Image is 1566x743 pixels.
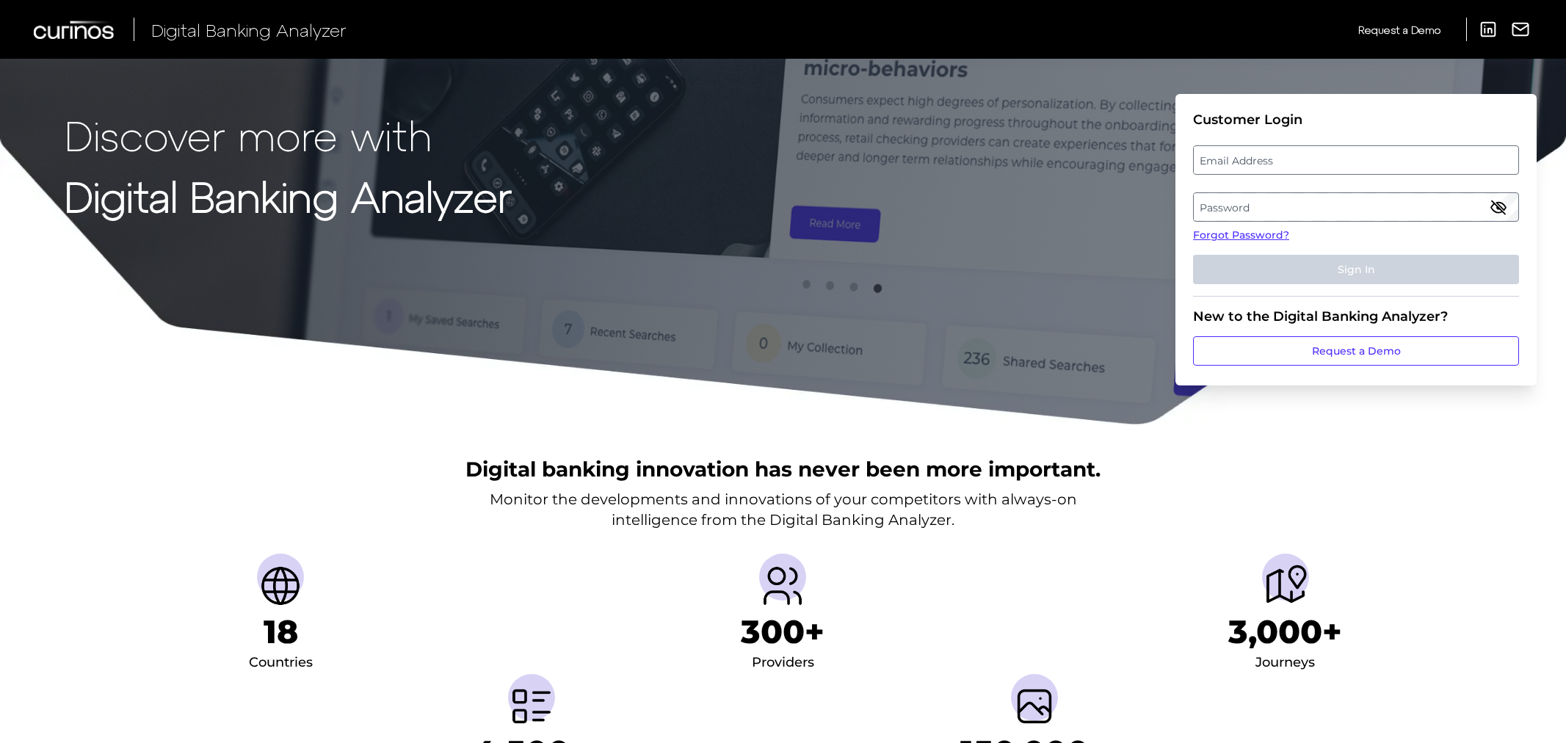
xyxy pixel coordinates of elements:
[1228,612,1342,651] h1: 3,000+
[1358,18,1440,42] a: Request a Demo
[741,612,824,651] h1: 300+
[465,455,1101,483] h2: Digital banking innovation has never been more important.
[1193,308,1519,325] div: New to the Digital Banking Analyzer?
[490,489,1077,530] p: Monitor the developments and innovations of your competitors with always-on intelligence from the...
[65,171,512,220] strong: Digital Banking Analyzer
[1194,194,1518,220] label: Password
[264,612,298,651] h1: 18
[508,683,555,730] img: Metrics
[1193,336,1519,366] a: Request a Demo
[759,562,806,609] img: Providers
[1194,147,1518,173] label: Email Address
[1193,255,1519,284] button: Sign In
[1358,23,1440,36] span: Request a Demo
[1011,683,1058,730] img: Screenshots
[752,651,814,675] div: Providers
[1193,112,1519,128] div: Customer Login
[151,19,347,40] span: Digital Banking Analyzer
[1262,562,1309,609] img: Journeys
[257,562,304,609] img: Countries
[65,112,512,158] p: Discover more with
[1255,651,1315,675] div: Journeys
[1193,228,1519,243] a: Forgot Password?
[249,651,313,675] div: Countries
[34,21,116,39] img: Curinos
